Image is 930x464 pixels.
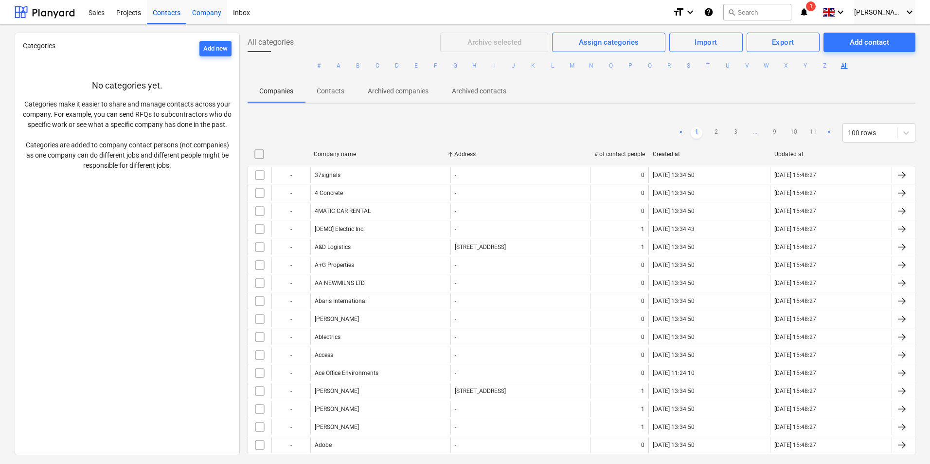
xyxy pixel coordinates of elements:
[728,8,735,16] span: search
[455,280,456,286] div: -
[455,262,456,268] div: -
[653,280,695,286] div: [DATE] 13:34:50
[788,127,800,139] a: Page 10
[372,60,383,71] button: C
[552,33,665,52] button: Assign categories
[641,190,644,196] div: 0
[663,60,675,71] button: R
[702,60,714,71] button: T
[315,370,378,376] div: Ace Office Environments
[653,442,695,448] div: [DATE] 13:34:50
[430,60,442,71] button: F
[271,239,310,255] div: -
[455,316,456,322] div: -
[271,185,310,201] div: -
[625,60,636,71] button: P
[653,388,695,394] div: [DATE] 13:34:50
[315,280,365,286] div: AA NEWMILNS LTD
[641,226,644,232] div: 1
[774,442,816,448] div: [DATE] 15:48:27
[199,41,232,56] button: Add new
[774,406,816,412] div: [DATE] 15:48:27
[761,60,772,71] button: W
[271,275,310,291] div: -
[774,190,816,196] div: [DATE] 15:48:27
[774,151,888,158] div: Updated at
[807,127,819,139] a: Page 11
[774,316,816,322] div: [DATE] 15:48:27
[653,370,695,376] div: [DATE] 11:24:10
[391,60,403,71] button: D
[333,60,344,71] button: A
[449,60,461,71] button: G
[653,208,695,214] div: [DATE] 13:34:50
[769,127,780,139] a: Page 9
[455,388,506,394] div: [STREET_ADDRESS]
[641,172,644,178] div: 0
[780,60,792,71] button: X
[641,244,644,250] div: 1
[455,406,456,412] div: -
[271,419,310,435] div: -
[455,226,456,232] div: -
[271,365,310,381] div: -
[741,60,753,71] button: V
[774,334,816,340] div: [DATE] 15:48:27
[772,36,794,49] div: Export
[653,334,695,340] div: [DATE] 13:34:50
[469,60,481,71] button: H
[271,401,310,417] div: -
[248,36,294,48] span: All categories
[774,280,816,286] div: [DATE] 15:48:27
[819,60,831,71] button: Z
[315,352,333,358] div: Access
[774,352,816,358] div: [DATE] 15:48:27
[704,6,714,18] i: Knowledge base
[315,190,343,196] div: 4 Concrete
[315,424,359,430] div: [PERSON_NAME]
[730,127,741,139] a: Page 3
[315,244,351,250] div: A&D Logistics
[271,437,310,453] div: -
[271,257,310,273] div: -
[271,383,310,399] div: -
[315,442,332,448] div: Adobe
[508,60,519,71] button: J
[644,60,656,71] button: Q
[259,86,293,96] p: Companies
[315,316,359,322] div: [PERSON_NAME]
[315,262,354,268] div: A+G Properties
[455,190,456,196] div: -
[455,352,456,358] div: -
[653,424,695,430] div: [DATE] 13:34:50
[747,33,820,52] button: Export
[653,298,695,304] div: [DATE] 13:34:50
[271,293,310,309] div: -
[23,99,232,171] p: Categories make it easier to share and manage contacts across your company. For example, you can ...
[653,151,767,158] div: Created at
[881,417,930,464] div: Chat Widget
[641,370,644,376] div: 0
[454,151,587,158] div: Address
[774,172,816,178] div: [DATE] 15:48:27
[774,370,816,376] div: [DATE] 15:48:27
[774,226,816,232] div: [DATE] 15:48:27
[854,8,903,16] span: [PERSON_NAME]
[800,60,811,71] button: Y
[774,424,816,430] div: [DATE] 15:48:27
[368,86,429,96] p: Archived companies
[271,329,310,345] div: -
[594,151,645,158] div: # of contact people
[455,208,456,214] div: -
[774,262,816,268] div: [DATE] 15:48:27
[314,151,447,158] div: Company name
[669,33,743,52] button: Import
[271,347,310,363] div: -
[653,172,695,178] div: [DATE] 13:34:50
[749,127,761,139] a: ...
[641,262,644,268] div: 0
[315,334,340,340] div: Ablectrics
[806,1,816,11] span: 1
[315,388,359,394] div: [PERSON_NAME]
